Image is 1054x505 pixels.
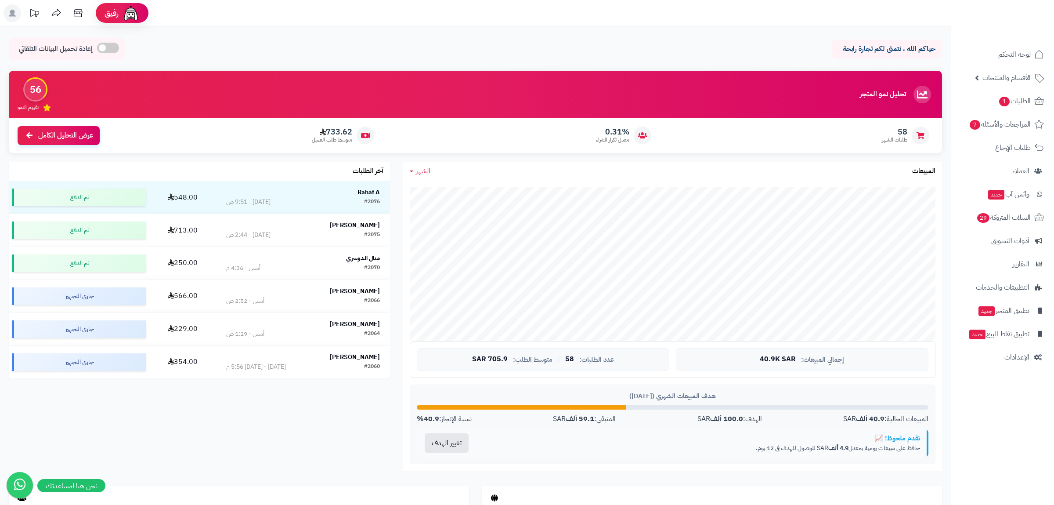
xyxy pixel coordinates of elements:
[425,433,469,453] button: تغيير الهدف
[483,434,920,443] div: تقدم ملحوظ! 📈
[330,287,380,296] strong: [PERSON_NAME]
[828,443,848,453] strong: 4.9 ألف
[18,126,100,145] a: عرض التحليل الكامل
[226,297,264,305] div: أمس - 2:52 ص
[417,392,928,401] div: هدف المبيعات الشهري ([DATE])
[226,198,271,207] div: [DATE] - 9:51 ص
[801,356,844,363] span: إجمالي المبيعات:
[364,264,380,272] div: #2070
[978,305,1029,317] span: تطبيق المتجر
[12,353,146,371] div: جاري التجهيز
[860,91,906,98] h3: تحليل نمو المتجر
[970,120,980,130] span: 7
[957,207,1049,228] a: السلات المتروكة29
[149,214,217,247] td: 713.00
[982,72,1031,84] span: الأقسام والمنتجات
[513,356,552,363] span: متوسط الطلب:
[558,356,560,363] span: |
[226,264,260,272] div: أمس - 4:36 م
[346,254,380,263] strong: منال الدوسري
[312,127,352,137] span: 733.62
[330,352,380,362] strong: [PERSON_NAME]
[330,320,380,329] strong: [PERSON_NAME]
[364,363,380,371] div: #2060
[122,4,140,22] img: ai-face.png
[957,254,1049,275] a: التقارير
[330,221,380,230] strong: [PERSON_NAME]
[976,281,1029,294] span: التطبيقات والخدمات
[579,356,614,363] span: عدد الطلبات:
[843,414,928,424] div: المبيعات الحالية: SAR
[760,356,796,363] span: 40.9K SAR
[357,188,380,197] strong: Rahaf A
[1012,165,1029,177] span: العملاء
[987,188,1029,200] span: وآتس آب
[957,347,1049,368] a: الإعدادات
[417,414,439,424] strong: 40.9%
[957,160,1049,182] a: العملاء
[1013,258,1029,270] span: التقارير
[12,254,146,272] div: تم الدفع
[149,280,217,312] td: 566.00
[105,8,119,18] span: رفيق
[999,97,1010,106] span: 1
[991,235,1029,247] span: أدوات التسويق
[226,231,271,240] div: [DATE] - 2:44 ص
[364,297,380,305] div: #2066
[968,328,1029,340] span: تطبيق نقاط البيع
[957,277,1049,298] a: التطبيقات والخدمات
[957,44,1049,65] a: لوحة التحكم
[957,230,1049,251] a: أدوات التسويق
[38,131,93,141] span: عرض التحليل الكامل
[312,136,352,144] span: متوسط طلب العميل
[149,247,217,280] td: 250.00
[969,330,985,339] span: جديد
[149,313,217,345] td: 229.00
[565,356,574,363] span: 58
[149,346,217,378] td: 354.00
[353,167,383,175] h3: آخر الطلبات
[12,222,146,239] div: تم الدفع
[472,356,508,363] span: 705.9 SAR
[976,211,1031,224] span: السلات المتروكة
[226,363,286,371] div: [DATE] - [DATE] 5:56 م
[994,21,1046,39] img: logo-2.png
[977,213,990,223] span: 29
[912,167,935,175] h3: المبيعات
[957,137,1049,158] a: طلبات الإرجاع
[566,414,594,424] strong: 59.1 ألف
[998,48,1031,61] span: لوحة التحكم
[957,91,1049,112] a: الطلبات1
[19,44,93,54] span: إعادة تحميل البيانات التلقائي
[995,142,1031,154] span: طلبات الإرجاع
[710,414,743,424] strong: 100.0 ألف
[416,166,430,176] span: الشهر
[856,414,884,424] strong: 40.9 ألف
[596,136,629,144] span: معدل تكرار الشراء
[364,231,380,240] div: #2075
[988,190,1004,200] span: جديد
[553,414,616,424] div: المتبقي: SAR
[410,166,430,176] a: الشهر
[957,300,1049,321] a: تطبيق المتجرجديد
[417,414,472,424] div: نسبة الإنجاز:
[882,127,907,137] span: 58
[697,414,762,424] div: الهدف: SAR
[149,181,217,214] td: 548.00
[998,95,1031,107] span: الطلبات
[364,198,380,207] div: #2076
[12,189,146,206] div: تم الدفع
[957,114,1049,135] a: المراجعات والأسئلة7
[23,4,45,24] a: تحديثات المنصة
[364,330,380,338] div: #2064
[483,444,920,453] p: حافظ على مبيعات يومية بمعدل SAR للوصول للهدف في 12 يوم.
[18,104,39,111] span: تقييم النمو
[957,323,1049,345] a: تطبيق نقاط البيعجديد
[969,118,1031,131] span: المراجعات والأسئلة
[1004,351,1029,363] span: الإعدادات
[12,287,146,305] div: جاري التجهيز
[226,330,264,338] div: أمس - 1:29 ص
[957,184,1049,205] a: وآتس آبجديد
[978,306,995,316] span: جديد
[596,127,629,137] span: 0.31%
